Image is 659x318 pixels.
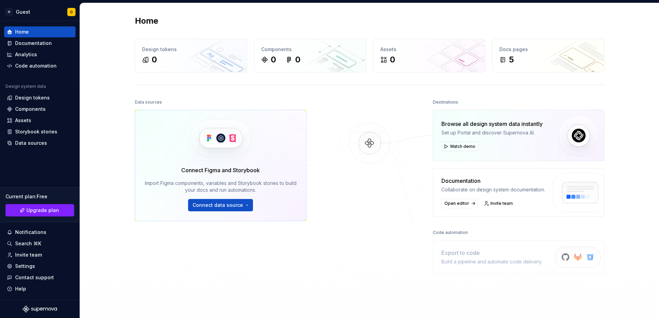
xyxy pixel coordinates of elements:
a: Code automation [4,60,76,71]
div: Code automation [15,62,57,69]
a: Data sources [4,138,76,149]
a: Invite team [482,199,516,208]
button: Help [4,283,76,294]
div: Components [15,106,46,113]
span: Watch demo [450,144,475,149]
div: Code automation [433,228,468,237]
div: Settings [15,263,35,270]
a: Assets0 [373,39,485,72]
a: Components00 [254,39,366,72]
div: Export to code [441,249,542,257]
button: Contact support [4,272,76,283]
div: Guest [16,9,30,15]
a: Design tokens0 [135,39,247,72]
h2: Home [135,15,158,26]
div: Documentation [15,40,52,47]
div: Browse all design system data instantly [441,120,543,128]
a: Upgrade plan [5,204,74,216]
div: Assets [380,46,478,53]
span: Connect data source [193,202,243,209]
a: Documentation [4,38,76,49]
div: Design tokens [15,94,50,101]
div: Design system data [5,84,46,89]
div: Contact support [15,274,54,281]
div: Analytics [15,51,37,58]
div: Help [15,285,26,292]
a: Home [4,26,76,37]
div: 5 [509,54,514,65]
button: HGuestO [1,4,78,19]
div: Build a pipeline and automate code delivery. [441,258,542,265]
div: 0 [271,54,276,65]
div: 0 [295,54,300,65]
div: Connect Figma and Storybook [181,166,260,174]
a: Docs pages5 [492,39,604,72]
div: Components [261,46,359,53]
div: Import Figma components, variables and Storybook stories to build your docs and run automations. [145,180,297,193]
div: Set up Portal and discover Supernova AI. [441,129,543,136]
button: Connect data source [188,199,253,211]
a: Invite team [4,249,76,260]
div: Notifications [15,229,46,236]
div: Destinations [433,97,458,107]
button: Search ⌘K [4,238,76,249]
a: Storybook stories [4,126,76,137]
div: 0 [152,54,157,65]
a: Open editor [441,199,478,208]
div: Docs pages [499,46,597,53]
div: Current plan : Free [5,193,74,200]
a: Assets [4,115,76,126]
div: Search ⌘K [15,240,41,247]
div: Documentation [441,177,545,185]
a: Settings [4,261,76,272]
div: Home [15,28,29,35]
div: Data sources [135,97,162,107]
a: Design tokens [4,92,76,103]
div: Data sources [15,140,47,146]
div: Design tokens [142,46,240,53]
button: Watch demo [441,142,478,151]
span: Upgrade plan [26,207,59,214]
div: Assets [15,117,31,124]
div: 0 [390,54,395,65]
span: Open editor [444,201,469,206]
span: Invite team [490,201,513,206]
a: Components [4,104,76,115]
div: H [5,8,13,16]
a: Analytics [4,49,76,60]
div: O [70,9,73,15]
div: Collaborate on design system documentation. [441,186,545,193]
button: Notifications [4,227,76,238]
div: Invite team [15,251,42,258]
div: Storybook stories [15,128,57,135]
svg: Supernova Logo [23,306,57,313]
